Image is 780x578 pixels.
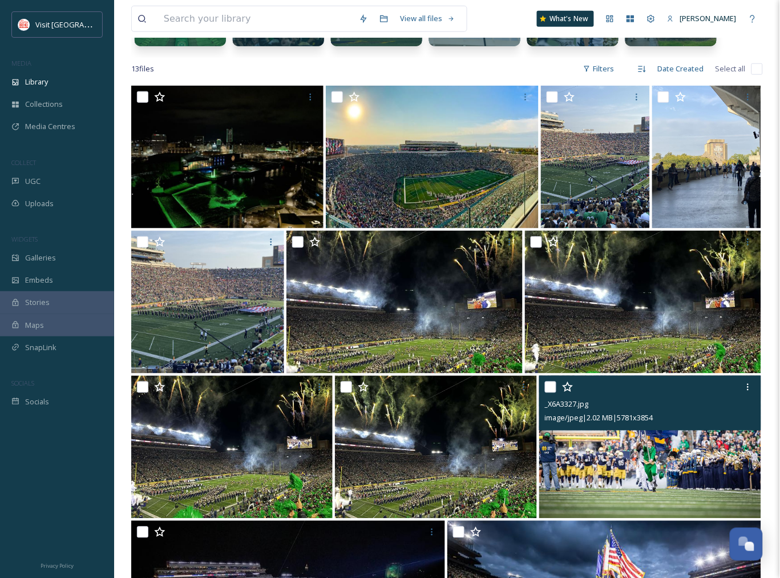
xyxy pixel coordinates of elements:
[25,342,56,353] span: SnapLink
[18,19,30,30] img: vsbm-stackedMISH_CMYKlogo2017.jpg
[525,231,761,374] img: ext_1740171487.789386_cameronseandrumm@gmail.com-IMG_1801.jpeg
[25,297,50,308] span: Stories
[25,121,75,132] span: Media Centres
[25,275,53,286] span: Embeds
[537,11,594,27] a: What's New
[131,376,333,519] img: ext_1740171483.260588_cameronseandrumm@gmail.com-IMG_1800.jpeg
[286,231,523,374] img: ext_1740171490.832913_cameronseandrumm@gmail.com-IMG_1802.jpeg
[25,176,41,187] span: UGC
[41,563,74,570] span: Privacy Policy
[716,63,746,74] span: Select all
[131,86,324,228] img: DJI_0656-Adam%20Raschka (1).jpg
[25,99,63,110] span: Collections
[11,158,36,167] span: COLLECT
[541,86,650,228] img: ext_1740171564.709624_cameronseandrumm@gmail.com-IMG_1269.jpeg
[25,77,48,87] span: Library
[25,252,56,263] span: Galleries
[680,13,737,23] span: [PERSON_NAME]
[652,86,761,228] img: ext_1740171560.733016_cameronseandrumm@gmail.com-IMG_1259.jpeg
[539,376,761,519] img: _X6A3327.jpg
[394,7,461,30] a: View all files
[41,559,74,572] a: Privacy Policy
[730,528,763,561] button: Open Chat
[25,320,44,331] span: Maps
[335,376,536,519] img: ext_1740171475.666799_cameronseandrumm@gmail.com-IMG_1803.jpeg
[326,86,539,228] img: 101224_NDFB-Stanford-296 (3).jpg
[11,379,34,387] span: SOCIALS
[545,413,653,423] span: image/jpeg | 2.02 MB | 5781 x 3854
[158,6,353,31] input: Search your library
[131,63,154,74] span: 13 file s
[577,58,620,80] div: Filters
[11,235,38,243] span: WIDGETS
[661,7,742,30] a: [PERSON_NAME]
[131,231,284,374] img: ext_1740171555.580468_cameronseandrumm@gmail.com-IMG_1270.jpeg
[545,399,589,410] span: _X6A3327.jpg
[35,19,124,30] span: Visit [GEOGRAPHIC_DATA]
[11,59,31,67] span: MEDIA
[25,396,49,407] span: Socials
[652,58,710,80] div: Date Created
[25,198,54,209] span: Uploads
